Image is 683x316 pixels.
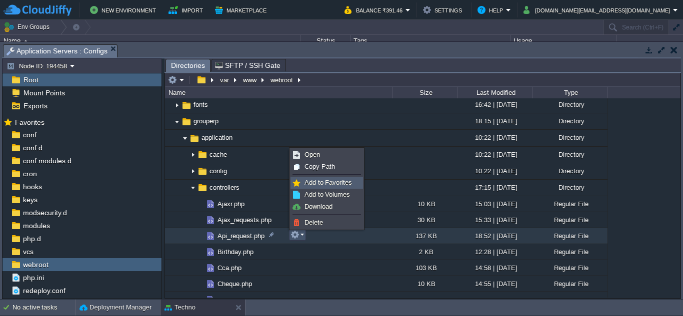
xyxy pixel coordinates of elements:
button: Import [168,4,206,16]
div: Name [166,87,392,98]
a: conf.modules.d [21,156,73,165]
span: redeploy.conf [21,286,67,295]
a: keys [21,195,39,204]
div: 12:28 | [DATE] [457,244,532,260]
a: Add to Volumes [291,189,362,200]
img: AMDAwAAAACH5BAEAAAAALAAAAAABAAEAAAICRAEAOw== [189,133,200,144]
div: Status [301,35,350,46]
button: Node ID: 194458 [6,61,70,70]
span: Add to Volumes [304,191,350,198]
div: No active tasks [12,300,75,316]
span: Exports [21,101,49,110]
div: 30 KB [392,212,457,228]
a: Api_request.php [216,232,266,240]
a: Mount Points [21,88,66,97]
div: 10 KB [392,196,457,212]
button: Help [477,4,506,16]
a: Download [291,201,362,212]
div: Regular File [532,260,607,276]
div: 15:33 | [DATE] [457,212,532,228]
a: vcs [21,247,35,256]
button: [DOMAIN_NAME][EMAIL_ADDRESS][DOMAIN_NAME] [523,4,673,16]
div: 15:03 | [DATE] [457,196,532,212]
a: Add to Favorites [291,177,362,188]
img: AMDAwAAAACH5BAEAAAAALAAAAAABAAEAAAICRAEAOw== [197,244,205,260]
a: conf [21,130,38,139]
img: AMDAwAAAACH5BAEAAAAALAAAAAABAAEAAAICRAEAOw== [23,40,28,42]
a: webroot [21,260,50,269]
span: Directories [171,59,205,72]
a: Favorites [13,118,46,126]
button: Settings [423,4,465,16]
img: AMDAwAAAACH5BAEAAAAALAAAAAABAAEAAAICRAEAOw== [197,260,205,276]
div: Regular File [532,228,607,244]
div: Regular File [532,276,607,292]
img: AMDAwAAAACH5BAEAAAAALAAAAAABAAEAAAICRAEAOw== [197,292,205,308]
a: fonts [192,100,209,109]
a: php.ini [21,273,45,282]
a: cache [208,150,228,159]
button: Techno [164,303,195,313]
a: Open [291,149,362,160]
a: Cheque.php [216,280,253,288]
img: AMDAwAAAACH5BAEAAAAALAAAAAABAAEAAAICRAEAOw== [197,276,205,292]
div: Usage [511,35,616,46]
button: www [241,75,259,84]
div: Directory [532,163,607,179]
span: Delete [304,219,323,226]
img: CloudJiffy [3,4,71,16]
img: AMDAwAAAACH5BAEAAAAALAAAAAABAAEAAAICRAEAOw== [205,279,216,290]
a: modules [21,221,51,230]
button: webroot [269,75,295,84]
img: AMDAwAAAACH5BAEAAAAALAAAAAABAAEAAAICRAEAOw== [181,131,189,146]
img: AMDAwAAAACH5BAEAAAAALAAAAAABAAEAAAICRAEAOw== [197,149,208,160]
img: AMDAwAAAACH5BAEAAAAALAAAAAABAAEAAAICRAEAOw== [205,295,216,306]
div: 10:22 | [DATE] [457,147,532,162]
div: Directory [532,180,607,195]
span: Copy Path [304,163,335,170]
span: Favorites [13,118,46,127]
button: New Environment [90,4,159,16]
div: Directory [532,147,607,162]
div: Tags [351,35,510,46]
a: Delete [291,217,362,228]
button: Balance ₹391.46 [344,4,405,16]
a: Cca.php [216,264,243,272]
div: 10:22 | [DATE] [457,292,532,308]
img: AMDAwAAAACH5BAEAAAAALAAAAAABAAEAAAICRAEAOw== [173,97,181,113]
img: AMDAwAAAACH5BAEAAAAALAAAAAABAAEAAAICRAEAOw== [197,196,205,212]
img: AMDAwAAAACH5BAEAAAAALAAAAAABAAEAAAICRAEAOw== [205,231,216,242]
img: AMDAwAAAACH5BAEAAAAALAAAAAABAAEAAAICRAEAOw== [181,100,192,111]
span: Add to Favorites [304,179,352,186]
a: controllers [208,183,241,192]
button: var [218,75,231,84]
div: Regular File [532,292,607,308]
div: Type [533,87,607,98]
div: Directory [532,97,607,112]
div: 16:42 | [DATE] [457,97,532,112]
img: AMDAwAAAACH5BAEAAAAALAAAAAABAAEAAAICRAEAOw== [197,166,208,177]
img: AMDAwAAAACH5BAEAAAAALAAAAAABAAEAAAICRAEAOw== [197,182,208,193]
span: Ajaxr.php [216,200,246,208]
a: Birthday.php [216,248,255,256]
div: 103 KB [392,260,457,276]
a: Commonreport.php [216,296,274,304]
img: AMDAwAAAACH5BAEAAAAALAAAAAABAAEAAAICRAEAOw== [205,263,216,274]
span: Root [21,75,40,84]
span: cron [21,169,38,178]
span: Download [304,203,332,210]
a: conf.d [21,143,44,152]
a: Ajax_requests.php [216,216,273,224]
div: 17 KB [392,292,457,308]
a: grouperp [192,117,220,125]
div: Last Modified [458,87,532,98]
